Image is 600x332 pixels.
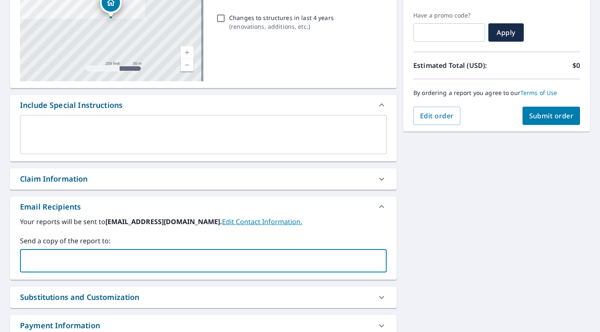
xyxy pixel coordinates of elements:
a: EditContactInfo [222,217,302,226]
button: Submit order [522,107,580,125]
div: Claim Information [20,173,88,185]
b: [EMAIL_ADDRESS][DOMAIN_NAME]. [105,217,222,226]
p: $0 [572,60,580,70]
a: Current Level 17, Zoom In [181,46,193,59]
label: Your reports will be sent to [20,217,387,227]
span: Apply [495,28,517,37]
div: Substitutions and Customization [10,287,397,308]
p: By ordering a report you agree to our [413,89,580,97]
div: Claim Information [10,168,397,190]
label: Send a copy of the report to: [20,236,387,246]
button: Apply [488,23,524,42]
p: Estimated Total (USD): [413,60,497,70]
p: Changes to structures in last 4 years [229,13,334,22]
div: Substitutions and Customization [20,292,140,303]
p: ( renovations, additions, etc. ) [229,22,334,31]
button: Edit order [413,107,460,125]
label: Have a promo code? [413,12,485,19]
span: Edit order [420,111,454,120]
a: Terms of Use [520,89,557,97]
div: Email Recipients [10,197,397,217]
div: Include Special Instructions [20,100,122,111]
span: Submit order [529,111,574,120]
div: Email Recipients [20,201,81,212]
a: Current Level 17, Zoom Out [181,59,193,71]
div: Include Special Instructions [10,95,397,115]
div: Payment Information [20,320,100,331]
